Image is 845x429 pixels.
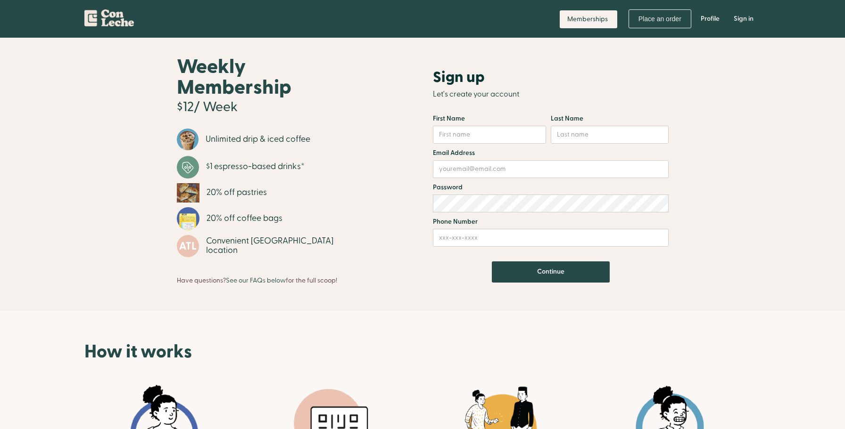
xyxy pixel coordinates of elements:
[433,114,551,123] label: First Name
[206,236,362,255] div: Convenient [GEOGRAPHIC_DATA] location
[433,114,669,283] form: Email Form
[433,148,669,158] label: Email Address
[206,162,305,171] div: $1 espresso-based drinks*
[433,217,669,227] label: Phone Number
[492,261,610,283] input: Continue
[433,229,669,247] input: xxx-xxx-xxxx
[207,188,267,197] div: 20% off pastries
[433,69,485,86] h2: Sign up
[206,135,310,144] div: Unlimited drip & iced coffee
[433,160,669,178] input: youremail@email.com
[694,5,727,33] a: Profile
[551,114,650,123] label: Last Name
[433,183,669,192] label: Password
[433,126,546,144] input: First name
[84,341,761,362] h1: How it works
[226,276,286,285] a: See our FAQs below
[727,5,761,33] a: Sign in
[629,9,691,28] a: Place an order
[177,100,238,114] h3: $12/ Week
[84,5,134,30] a: home
[551,126,669,144] input: Last name
[177,57,362,98] h1: Weekly Membership
[207,214,282,223] div: 20% off coffee bags
[560,10,617,28] a: Memberships
[433,84,669,105] h1: Let's create your account
[177,272,337,285] div: Have questions? for the full scoop!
